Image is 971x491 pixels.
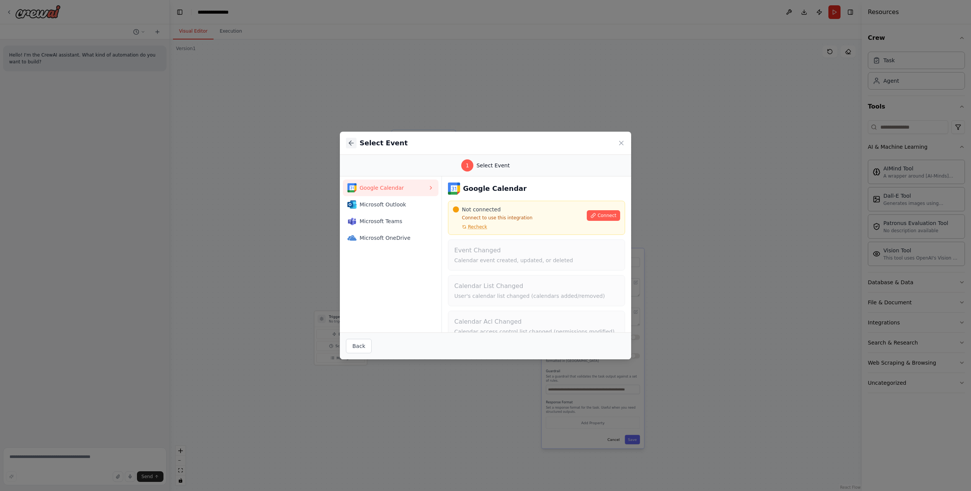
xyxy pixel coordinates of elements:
[360,201,428,208] span: Microsoft Outlook
[360,138,408,148] h2: Select Event
[347,233,357,242] img: Microsoft OneDrive
[360,234,428,242] span: Microsoft OneDrive
[347,200,357,209] img: Microsoft Outlook
[461,159,473,172] div: 1
[347,217,357,226] img: Microsoft Teams
[454,282,619,291] h4: Calendar List Changed
[476,162,510,169] span: Select Event
[343,179,438,196] button: Google CalendarGoogle Calendar
[448,183,460,195] img: Google Calendar
[454,292,619,300] p: User's calendar list changed (calendars added/removed)
[454,246,619,255] h4: Event Changed
[454,257,619,264] p: Calendar event created, updated, or deleted
[454,317,619,326] h4: Calendar Acl Changed
[343,213,438,230] button: Microsoft TeamsMicrosoft Teams
[453,215,583,221] p: Connect to use this integration
[360,217,428,225] span: Microsoft Teams
[346,339,372,353] button: Back
[468,224,487,230] span: Recheck
[448,239,625,271] button: Event ChangedCalendar event created, updated, or deleted
[343,230,438,246] button: Microsoft OneDriveMicrosoft OneDrive
[597,212,616,219] span: Connect
[463,183,527,194] h3: Google Calendar
[587,210,620,221] button: Connect
[360,184,428,192] span: Google Calendar
[343,196,438,213] button: Microsoft OutlookMicrosoft Outlook
[462,206,501,213] span: Not connected
[347,183,357,192] img: Google Calendar
[448,275,625,306] button: Calendar List ChangedUser's calendar list changed (calendars added/removed)
[453,224,487,230] button: Recheck
[448,311,625,342] button: Calendar Acl ChangedCalendar access control list changed (permissions modified)
[454,328,619,335] p: Calendar access control list changed (permissions modified)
